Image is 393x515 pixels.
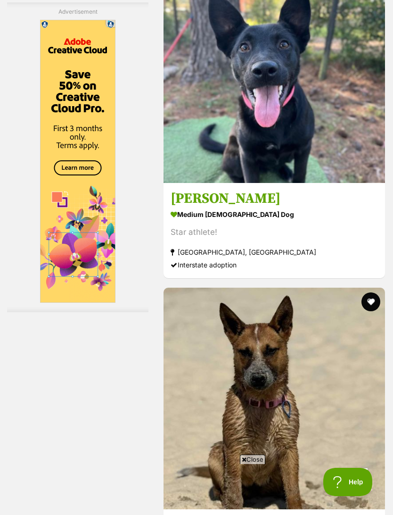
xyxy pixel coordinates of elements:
[361,292,380,311] button: favourite
[25,468,368,510] iframe: Advertisement
[171,226,378,239] div: Star athlete!
[171,208,378,222] strong: medium [DEMOGRAPHIC_DATA] Dog
[40,20,115,303] iframe: Advertisement
[171,190,378,208] h3: [PERSON_NAME]
[323,468,374,496] iframe: Help Scout Beacon - Open
[171,259,378,272] div: Interstate adoption
[240,455,265,464] span: Close
[164,288,385,509] img: Peach - Australian Cattle Dog
[164,183,385,279] a: [PERSON_NAME] medium [DEMOGRAPHIC_DATA] Dog Star athlete! [GEOGRAPHIC_DATA], [GEOGRAPHIC_DATA] In...
[171,246,378,259] strong: [GEOGRAPHIC_DATA], [GEOGRAPHIC_DATA]
[7,2,148,312] div: Advertisement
